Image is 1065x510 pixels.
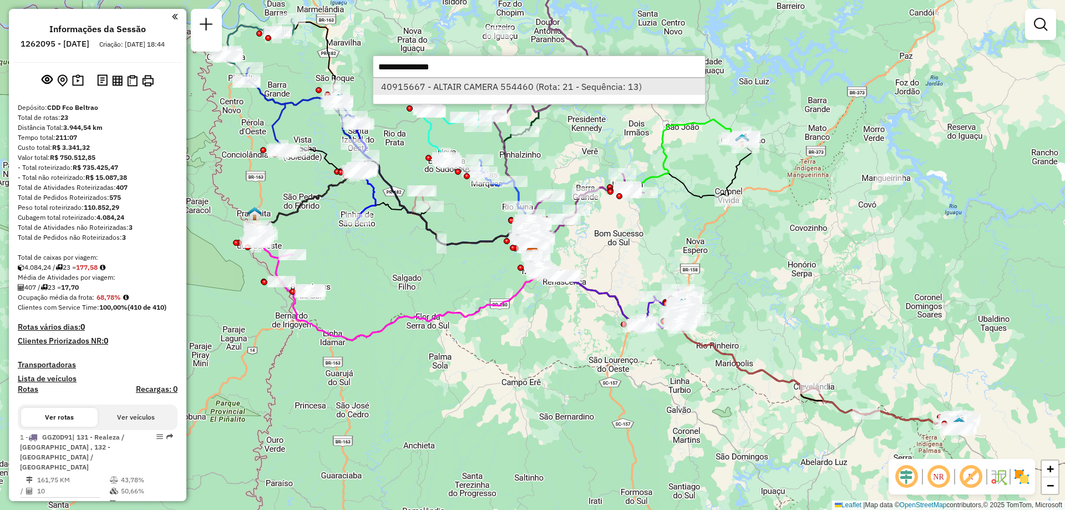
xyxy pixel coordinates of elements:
div: 4.084,24 / 23 = [18,262,177,272]
div: - Total roteirizado: [18,163,177,173]
strong: 3.944,54 km [63,123,103,132]
strong: 23 [60,113,68,122]
strong: 211:07 [55,133,77,142]
strong: CDD Fco Beltrao [47,103,98,112]
a: OpenStreetMap [900,501,947,509]
button: Imprimir Rotas [140,73,156,89]
div: Total de Atividades Roteirizadas: [18,183,177,193]
button: Logs desbloquear sessão [95,72,110,89]
td: 16,18 KM [37,498,109,509]
strong: 110.852,29 [84,203,119,211]
td: = [20,498,26,509]
strong: R$ 15.087,38 [85,173,127,181]
img: 706 UDC Light Pato Branco [674,298,689,312]
img: Realeza [331,93,346,108]
img: outro_1 [952,417,966,431]
a: Exibir filtros [1029,13,1052,36]
strong: 177,58 [76,263,98,271]
ul: Option List [373,78,705,95]
strong: 0 [80,322,85,332]
strong: 3 [129,223,133,231]
em: Média calculada utilizando a maior ocupação (%Peso ou %Cubagem) de cada rota da sessão. Rotas cro... [123,294,129,301]
div: Total de Pedidos Roteirizados: [18,193,177,203]
a: Zoom in [1042,461,1058,477]
div: Cubagem total roteirizado: [18,213,177,223]
button: Exibir sessão original [39,72,55,89]
span: GGZ0D91 [42,433,72,441]
a: Clique aqui para minimizar o painel [172,10,177,23]
strong: 100,00% [99,303,128,311]
strong: 575 [109,193,121,201]
i: Cubagem total roteirizado [18,264,24,271]
li: [object Object] [373,78,705,95]
h4: Informações da Sessão [49,24,146,34]
img: Pranchita [247,206,262,221]
span: Exibir rótulo [957,463,984,490]
strong: 407 [116,183,128,191]
span: | [863,501,865,509]
div: Valor total: [18,153,177,163]
td: 161,75 KM [37,474,109,486]
button: Centralizar mapa no depósito ou ponto de apoio [55,72,70,89]
td: 50,66% [120,486,173,497]
img: Exibir/Ocultar setores [1013,468,1031,486]
strong: 3 [122,233,126,241]
strong: R$ 735.425,47 [73,163,118,171]
h4: Recargas: 0 [136,385,177,394]
a: Rotas [18,385,38,394]
em: Opções [156,433,163,440]
button: Painel de Sugestão [70,72,86,89]
strong: R$ 3.341,32 [52,143,90,152]
div: Tempo total: [18,133,177,143]
a: Zoom out [1042,477,1058,494]
i: Tempo total em rota [110,501,115,507]
div: Peso total roteirizado: [18,203,177,213]
i: Meta Caixas/viagem: 194,14 Diferença: -16,56 [100,264,105,271]
i: Total de rotas [40,284,48,291]
i: Distância Total [26,477,33,483]
span: 1 - [20,433,124,471]
div: Atividade não roteirizada - ALEXANDRO BERTOLDO [485,27,513,38]
div: Total de Pedidos não Roteirizados: [18,233,177,243]
div: Custo total: [18,143,177,153]
span: Ocultar deslocamento [893,463,920,490]
i: Total de Atividades [18,284,24,291]
td: / [20,486,26,497]
a: Nova sessão e pesquisa [195,13,217,38]
img: CDD Fco Beltrao [525,248,540,262]
div: Total de Atividades não Roteirizadas: [18,223,177,233]
span: Ocultar NR [925,463,952,490]
img: Palmas [951,415,965,429]
h6: 1262095 - [DATE] [21,39,89,49]
button: Ver veículos [98,408,174,427]
td: 09:18 [120,498,173,509]
span: Clientes com Service Time: [18,303,99,311]
div: Total de rotas: [18,113,177,123]
strong: 0 [104,336,108,346]
div: 407 / 23 = [18,282,177,292]
div: - Total não roteirizado: [18,173,177,183]
button: Visualizar Romaneio [125,73,140,89]
div: Map data © contributors,© 2025 TomTom, Microsoft [832,501,1065,510]
h4: Lista de veículos [18,374,177,383]
td: 43,78% [120,474,173,486]
img: Fluxo de ruas [990,468,1007,486]
strong: 4.084,24 [97,213,124,221]
div: Atividade não roteirizada - AB SUPERMERCADOS LTDA [714,195,742,206]
strong: (410 de 410) [128,303,166,311]
div: Criação: [DATE] 18:44 [95,39,169,49]
div: Depósito: [18,103,177,113]
em: Rota exportada [166,433,173,440]
span: | 131 - Realeza / [GEOGRAPHIC_DATA] , 132 - [GEOGRAPHIC_DATA] / [GEOGRAPHIC_DATA] [20,433,124,471]
td: 10 [37,486,109,497]
h4: Rotas vários dias: [18,322,177,332]
a: Leaflet [835,501,861,509]
button: Visualizar relatório de Roteirização [110,73,125,88]
span: + [1047,462,1054,476]
button: Ver rotas [21,408,98,427]
span: − [1047,478,1054,492]
i: Total de Atividades [26,488,33,494]
h4: Clientes Priorizados NR: [18,336,177,346]
div: Média de Atividades por viagem: [18,272,177,282]
div: Atividade não roteirizada - AJH SUPER MERCOSUL L [875,174,903,185]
